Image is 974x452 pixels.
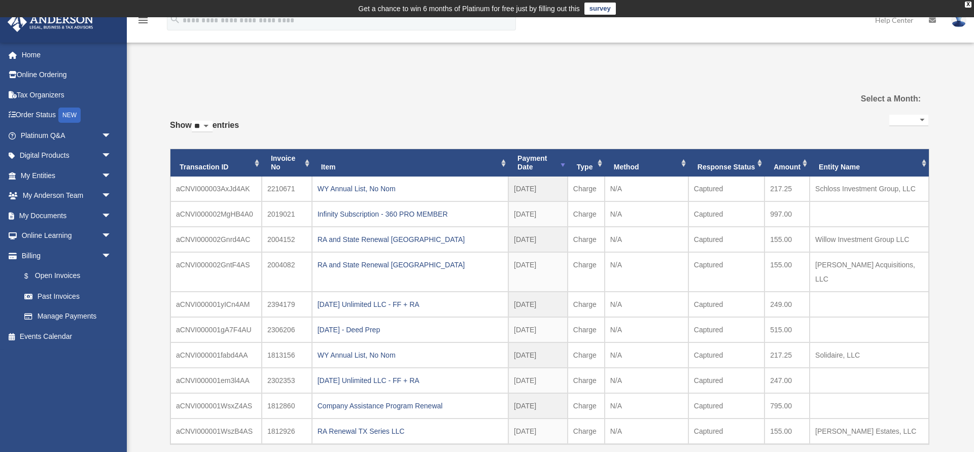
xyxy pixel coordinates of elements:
td: [DATE] [508,201,568,227]
span: arrow_drop_down [101,146,122,166]
td: aCNVI000001gA7F4AU [170,317,262,342]
td: Charge [568,368,605,393]
div: RA Renewal TX Series LLC [318,424,503,438]
td: N/A [605,201,688,227]
div: NEW [58,108,81,123]
div: WY Annual List, No Nom [318,348,503,362]
td: 515.00 [764,317,810,342]
td: aCNVI000002Gnrd4AC [170,227,262,252]
td: 2004152 [262,227,312,252]
td: 1813156 [262,342,312,368]
td: N/A [605,317,688,342]
td: Captured [688,419,764,444]
td: Captured [688,227,764,252]
td: 795.00 [764,393,810,419]
td: [DATE] [508,227,568,252]
td: 2019021 [262,201,312,227]
td: [PERSON_NAME] Estates, LLC [810,419,929,444]
td: Charge [568,252,605,292]
td: Charge [568,177,605,201]
td: aCNVI000001yICn4AM [170,292,262,317]
td: 217.25 [764,342,810,368]
div: [DATE] Unlimited LLC - FF + RA [318,373,503,388]
div: Company Assistance Program Renewal [318,399,503,413]
td: N/A [605,393,688,419]
td: N/A [605,368,688,393]
td: aCNVI000001em3l4AA [170,368,262,393]
td: Charge [568,292,605,317]
td: Charge [568,419,605,444]
td: Captured [688,393,764,419]
td: [DATE] [508,292,568,317]
label: Select a Month: [810,92,921,106]
div: WY Annual List, No Nom [318,182,503,196]
td: Captured [688,342,764,368]
td: 155.00 [764,252,810,292]
td: [DATE] [508,419,568,444]
img: User Pic [951,13,966,27]
img: Anderson Advisors Platinum Portal [5,12,96,32]
div: [DATE] Unlimited LLC - FF + RA [318,297,503,311]
span: arrow_drop_down [101,125,122,146]
td: Captured [688,317,764,342]
td: N/A [605,419,688,444]
a: Platinum Q&Aarrow_drop_down [7,125,127,146]
span: arrow_drop_down [101,226,122,247]
th: Response Status: activate to sort column ascending [688,149,764,177]
td: 2306206 [262,317,312,342]
td: Schloss Investment Group, LLC [810,177,929,201]
td: 249.00 [764,292,810,317]
td: Captured [688,292,764,317]
div: Infinity Subscription - 360 PRO MEMBER [318,207,503,221]
td: Willow Investment Group LLC [810,227,929,252]
a: Digital Productsarrow_drop_down [7,146,127,166]
th: Invoice No: activate to sort column ascending [262,149,312,177]
label: Show entries [170,118,239,143]
td: [DATE] [508,342,568,368]
a: menu [137,18,149,26]
td: aCNVI000003AxJd4AK [170,177,262,201]
td: aCNVI000002GntF4AS [170,252,262,292]
div: close [965,2,971,8]
td: 1812860 [262,393,312,419]
div: Get a chance to win 6 months of Platinum for free just by filling out this [358,3,580,15]
td: 997.00 [764,201,810,227]
a: Manage Payments [14,306,127,327]
span: arrow_drop_down [101,246,122,266]
td: [DATE] [508,252,568,292]
a: My Documentsarrow_drop_down [7,205,127,226]
td: 2302353 [262,368,312,393]
td: 2210671 [262,177,312,201]
td: Charge [568,201,605,227]
td: 1812926 [262,419,312,444]
th: Payment Date: activate to sort column ascending [508,149,568,177]
td: Captured [688,368,764,393]
span: arrow_drop_down [101,186,122,206]
td: N/A [605,292,688,317]
a: survey [584,3,616,15]
td: 2394179 [262,292,312,317]
td: aCNVI000001WszB4AS [170,419,262,444]
th: Amount: activate to sort column ascending [764,149,810,177]
th: Type: activate to sort column ascending [568,149,605,177]
td: aCNVI000002MgHB4A0 [170,201,262,227]
td: Solidaire, LLC [810,342,929,368]
a: Order StatusNEW [7,105,127,126]
th: Entity Name: activate to sort column ascending [810,149,929,177]
td: Charge [568,317,605,342]
td: N/A [605,227,688,252]
td: Captured [688,252,764,292]
td: 247.00 [764,368,810,393]
td: 155.00 [764,227,810,252]
div: RA and State Renewal [GEOGRAPHIC_DATA] [318,232,503,247]
td: [DATE] [508,368,568,393]
a: Past Invoices [14,286,122,306]
a: Home [7,45,127,65]
td: 155.00 [764,419,810,444]
div: RA and State Renewal [GEOGRAPHIC_DATA] [318,258,503,272]
div: [DATE] - Deed Prep [318,323,503,337]
td: aCNVI000001fabd4AA [170,342,262,368]
td: Charge [568,227,605,252]
td: Captured [688,201,764,227]
td: Captured [688,177,764,201]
